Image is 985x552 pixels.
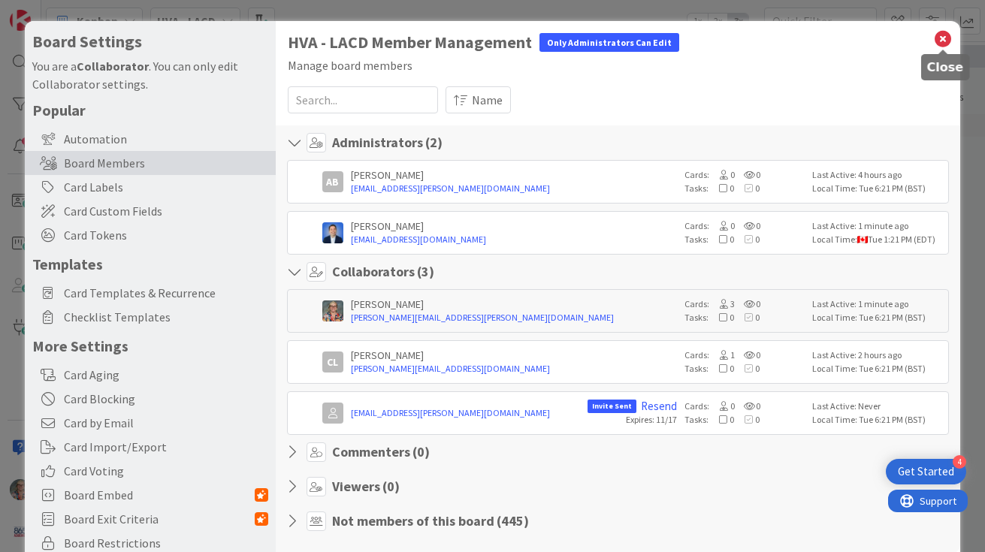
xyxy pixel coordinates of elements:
[684,219,805,233] div: Cards:
[709,220,735,231] span: 0
[684,348,805,362] div: Cards:
[64,284,268,302] span: Card Templates & Recurrence
[709,234,734,245] span: 0
[812,362,944,376] div: Local Time: Tue 6:21 PM (BST)
[288,86,438,113] input: Search...
[641,400,677,413] a: Resend
[412,443,430,460] span: ( 0 )
[351,233,677,246] a: [EMAIL_ADDRESS][DOMAIN_NAME]
[32,101,268,119] h5: Popular
[735,400,760,412] span: 0
[64,414,268,432] span: Card by Email
[351,182,677,195] a: [EMAIL_ADDRESS][PERSON_NAME][DOMAIN_NAME]
[734,363,760,374] span: 0
[425,134,443,151] span: ( 2 )
[351,348,677,362] div: [PERSON_NAME]
[734,234,760,245] span: 0
[886,459,966,484] div: Open Get Started checklist, remaining modules: 4
[857,236,867,243] img: ca.png
[64,308,268,326] span: Checklist Templates
[684,362,805,376] div: Tasks:
[322,171,343,192] div: AB
[322,300,343,321] img: AD
[812,311,944,324] div: Local Time: Tue 6:21 PM (BST)
[64,462,268,480] span: Card Voting
[684,168,805,182] div: Cards:
[322,351,343,373] div: CL
[77,59,149,74] b: Collaborator
[735,220,760,231] span: 0
[332,134,443,151] h4: Administrators
[64,534,268,552] span: Board Restrictions
[684,182,805,195] div: Tasks:
[32,336,268,355] h5: More Settings
[25,363,276,387] div: Card Aging
[64,510,255,528] span: Board Exit Criteria
[734,182,760,194] span: 0
[626,413,677,427] div: Expires: 11/17
[735,169,760,180] span: 0
[709,349,735,360] span: 1
[351,168,677,182] div: [PERSON_NAME]
[734,414,760,425] span: 0
[735,349,760,360] span: 0
[472,91,503,109] span: Name
[322,222,343,243] img: DP
[812,413,944,427] div: Local Time: Tue 6:21 PM (BST)
[25,127,276,151] div: Automation
[351,311,677,324] a: [PERSON_NAME][EMAIL_ADDRESS][PERSON_NAME][DOMAIN_NAME]
[812,400,944,413] div: Last Active: Never
[709,363,734,374] span: 0
[953,455,966,469] div: 4
[684,297,805,311] div: Cards:
[25,387,276,411] div: Card Blocking
[25,175,276,199] div: Card Labels
[684,233,805,246] div: Tasks:
[417,263,434,280] span: ( 3 )
[351,406,580,420] a: [EMAIL_ADDRESS][PERSON_NAME][DOMAIN_NAME]
[709,169,735,180] span: 0
[812,182,944,195] div: Local Time: Tue 6:21 PM (BST)
[709,414,734,425] span: 0
[32,255,268,273] h5: Templates
[497,512,529,529] span: ( 445 )
[709,182,734,194] span: 0
[446,86,511,113] button: Name
[351,362,677,376] a: [PERSON_NAME][EMAIL_ADDRESS][DOMAIN_NAME]
[927,60,964,74] h5: Close
[812,219,944,233] div: Last Active: 1 minute ago
[588,400,636,413] span: Invite Sent
[812,168,944,182] div: Last Active: 4 hours ago
[684,400,805,413] div: Cards:
[332,478,400,495] h4: Viewers
[64,226,268,244] span: Card Tokens
[64,486,255,504] span: Board Embed
[25,151,276,175] div: Board Members
[351,297,677,311] div: [PERSON_NAME]
[734,312,760,323] span: 0
[812,348,944,362] div: Last Active: 2 hours ago
[735,298,760,309] span: 0
[32,2,68,20] span: Support
[382,478,400,495] span: ( 0 )
[709,298,735,309] span: 3
[539,33,679,52] div: Only Administrators Can Edit
[64,202,268,220] span: Card Custom Fields
[288,33,948,52] h1: HVA - LACD Member Management
[812,297,944,311] div: Last Active: 1 minute ago
[898,464,954,479] div: Get Started
[332,444,430,460] h4: Commenters
[351,219,677,233] div: [PERSON_NAME]
[332,513,529,529] h4: Not members of this board
[684,413,805,427] div: Tasks:
[812,233,944,246] div: Local Time: Tue 1:21 PM (EDT)
[709,312,734,323] span: 0
[32,32,268,51] h4: Board Settings
[25,435,276,459] div: Card Import/Export
[709,400,735,412] span: 0
[332,264,434,280] h4: Collaborators
[32,57,268,93] div: You are a . You can only edit Collaborator settings.
[288,56,948,74] div: Manage board members
[684,311,805,324] div: Tasks:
